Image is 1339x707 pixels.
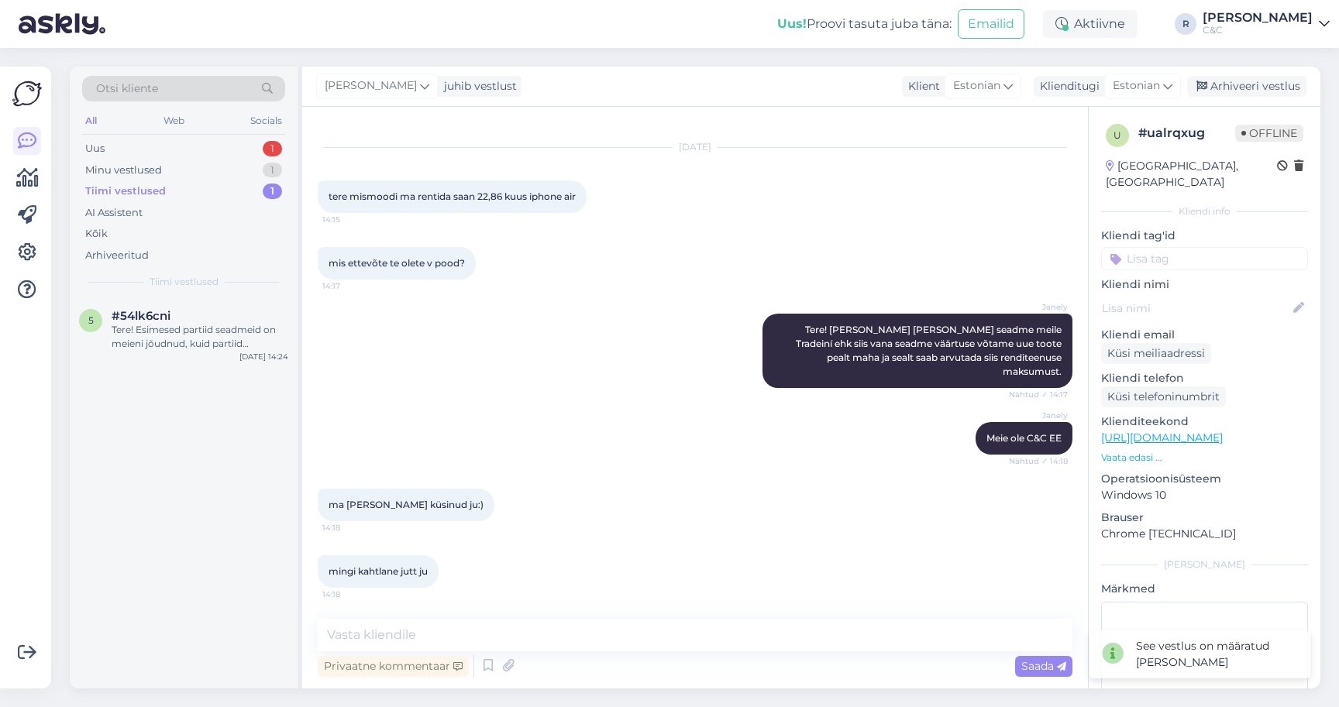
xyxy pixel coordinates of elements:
span: 5 [88,314,94,326]
div: 1 [263,141,282,156]
div: Socials [247,111,285,131]
p: Operatsioonisüsteem [1101,471,1308,487]
span: u [1114,129,1121,141]
span: ma [PERSON_NAME] küsinud ju:) [329,499,484,510]
span: 14:18 [322,589,380,600]
input: Lisa nimi [1102,300,1290,317]
div: See vestlus on määratud [PERSON_NAME] [1136,638,1298,671]
div: C&C [1203,24,1313,36]
div: All [82,111,100,131]
span: Janely [1010,410,1068,421]
span: [PERSON_NAME] [325,77,417,94]
span: #54lk6cni [112,309,170,323]
div: [PERSON_NAME] [1101,558,1308,571]
div: Klienditugi [1034,78,1100,94]
div: Uus [85,141,105,156]
div: Arhiveeri vestlus [1187,76,1306,97]
p: Windows 10 [1101,487,1308,503]
div: Küsi telefoninumbrit [1101,386,1226,407]
div: [DATE] [318,140,1072,154]
span: Janely [1010,301,1068,313]
div: Tere! Esimesed partiid seadmeid on meieni jõudnud, kuid partiid sisaldavad endiselt [PERSON_NAME]... [112,323,288,351]
p: Kliendi tag'id [1101,228,1308,244]
div: Aktiivne [1043,10,1138,38]
p: Vaata edasi ... [1101,451,1308,465]
span: Saada [1021,659,1066,673]
button: Emailid [958,9,1024,39]
div: Web [160,111,188,131]
b: Uus! [777,16,807,31]
div: Klient [902,78,940,94]
div: [PERSON_NAME] [1203,12,1313,24]
p: Märkmed [1101,581,1308,597]
span: tere mismoodi ma rentida saan 22,86 kuus iphone air [329,190,576,202]
span: mis ettevõte te olete v pood? [329,257,465,269]
div: juhib vestlust [438,78,517,94]
p: Brauser [1101,510,1308,526]
span: 14:15 [322,214,380,225]
span: Estonian [953,77,1000,94]
div: Proovi tasuta juba täna: [777,15,952,33]
img: Askly Logo [12,79,42,108]
div: Arhiveeritud [85,248,149,263]
span: Nähtud ✓ 14:18 [1009,455,1068,467]
p: Kliendi nimi [1101,276,1308,293]
div: Küsi meiliaadressi [1101,343,1211,364]
a: [PERSON_NAME]C&C [1203,12,1330,36]
span: Meie ole C&C EE [986,432,1062,444]
span: Estonian [1113,77,1160,94]
div: # ualrqxug [1138,124,1235,142]
div: 1 [263,163,282,178]
span: 14:17 [322,280,380,292]
p: Kliendi email [1101,327,1308,343]
div: R [1175,13,1196,35]
span: Tiimi vestlused [150,275,219,289]
a: [URL][DOMAIN_NAME] [1101,431,1223,444]
div: Kõik [85,226,108,242]
span: Tere! [PERSON_NAME] [PERSON_NAME] seadme meile Tradeiní ehk siis vana seadme väärtuse võtame uue ... [796,324,1064,377]
div: Kliendi info [1101,204,1308,218]
input: Lisa tag [1101,247,1308,270]
div: Privaatne kommentaar [318,656,469,677]
span: Offline [1235,125,1303,142]
div: Minu vestlused [85,163,162,178]
div: 1 [263,184,282,199]
p: Klienditeekond [1101,414,1308,430]
div: [DATE] 14:24 [239,351,288,362]
span: Nähtud ✓ 14:17 [1009,389,1068,400]
span: Otsi kliente [96,81,158,97]
div: Tiimi vestlused [85,184,166,199]
span: mingi kahtlane jutt ju [329,565,428,577]
p: Kliendi telefon [1101,370,1308,386]
div: [GEOGRAPHIC_DATA], [GEOGRAPHIC_DATA] [1106,158,1277,190]
div: AI Assistent [85,205,143,221]
span: 14:18 [322,522,380,534]
p: Chrome [TECHNICAL_ID] [1101,526,1308,542]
